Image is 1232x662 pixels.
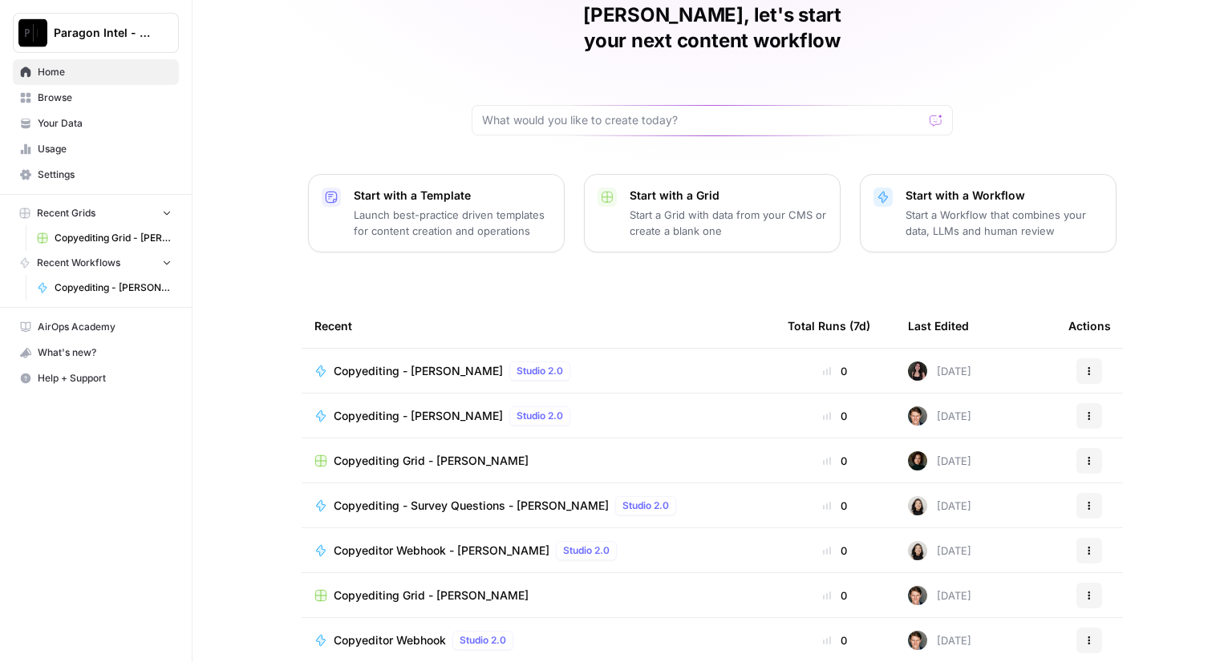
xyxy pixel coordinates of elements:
[472,2,953,54] h1: [PERSON_NAME], let's start your next content workflow
[30,275,179,301] a: Copyediting - [PERSON_NAME]
[334,632,446,648] span: Copyeditor Webhook
[37,256,120,270] span: Recent Workflows
[334,498,609,514] span: Copyediting - Survey Questions - [PERSON_NAME]
[38,168,172,182] span: Settings
[18,18,47,47] img: Paragon Intel - Copyediting Logo
[334,587,529,603] span: Copyediting Grid - [PERSON_NAME]
[308,174,565,252] button: Start with a TemplateLaunch best-practice driven templates for content creation and operations
[38,142,172,156] span: Usage
[788,587,882,603] div: 0
[460,633,506,648] span: Studio 2.0
[334,543,549,559] span: Copyeditor Webhook - [PERSON_NAME]
[788,498,882,514] div: 0
[38,320,172,334] span: AirOps Academy
[517,409,563,423] span: Studio 2.0
[908,586,971,605] div: [DATE]
[38,116,172,131] span: Your Data
[788,453,882,469] div: 0
[54,25,151,41] span: Paragon Intel - Copyediting
[314,406,762,426] a: Copyediting - [PERSON_NAME]Studio 2.0
[563,543,610,558] span: Studio 2.0
[860,174,1116,252] button: Start with a WorkflowStart a Workflow that combines your data, LLMs and human review
[55,231,172,245] span: Copyediting Grid - [PERSON_NAME]
[622,499,669,513] span: Studio 2.0
[584,174,841,252] button: Start with a GridStart a Grid with data from your CMS or create a blank one
[906,207,1103,239] p: Start a Workflow that combines your data, LLMs and human review
[13,13,179,53] button: Workspace: Paragon Intel - Copyediting
[38,371,172,385] span: Help + Support
[482,112,923,128] input: What would you like to create today?
[908,451,971,470] div: [DATE]
[788,543,882,559] div: 0
[908,406,927,426] img: qw00ik6ez51o8uf7vgx83yxyzow9
[354,188,551,204] p: Start with a Template
[37,206,95,220] span: Recent Grids
[908,361,971,381] div: [DATE]
[354,207,551,239] p: Launch best-practice driven templates for content creation and operations
[908,541,927,560] img: t5ef5oef8zpw1w4g2xghobes91mw
[1068,304,1111,348] div: Actions
[788,363,882,379] div: 0
[314,631,762,650] a: Copyeditor WebhookStudio 2.0
[334,363,503,379] span: Copyediting - [PERSON_NAME]
[906,188,1103,204] p: Start with a Workflow
[30,225,179,251] a: Copyediting Grid - [PERSON_NAME]
[908,361,927,381] img: 5nlru5lqams5xbrbfyykk2kep4hl
[314,304,762,348] div: Recent
[908,496,971,515] div: [DATE]
[13,365,179,391] button: Help + Support
[13,162,179,188] a: Settings
[13,314,179,340] a: AirOps Academy
[314,453,762,469] a: Copyediting Grid - [PERSON_NAME]
[908,631,927,650] img: qw00ik6ez51o8uf7vgx83yxyzow9
[55,281,172,295] span: Copyediting - [PERSON_NAME]
[13,59,179,85] a: Home
[13,136,179,162] a: Usage
[13,201,179,225] button: Recent Grids
[908,541,971,560] div: [DATE]
[630,207,827,239] p: Start a Grid with data from your CMS or create a blank one
[908,496,927,515] img: t5ef5oef8zpw1w4g2xghobes91mw
[38,91,172,105] span: Browse
[630,188,827,204] p: Start with a Grid
[788,408,882,424] div: 0
[908,406,971,426] div: [DATE]
[334,453,529,469] span: Copyediting Grid - [PERSON_NAME]
[314,587,762,603] a: Copyediting Grid - [PERSON_NAME]
[788,632,882,648] div: 0
[314,496,762,515] a: Copyediting - Survey Questions - [PERSON_NAME]Studio 2.0
[38,65,172,79] span: Home
[314,541,762,560] a: Copyeditor Webhook - [PERSON_NAME]Studio 2.0
[517,364,563,378] span: Studio 2.0
[908,631,971,650] div: [DATE]
[908,586,927,605] img: qw00ik6ez51o8uf7vgx83yxyzow9
[908,304,969,348] div: Last Edited
[908,451,927,470] img: trpfjrwlykpjh1hxat11z5guyxrg
[13,111,179,136] a: Your Data
[13,85,179,111] a: Browse
[788,304,870,348] div: Total Runs (7d)
[13,340,179,365] button: What's new?
[13,251,179,275] button: Recent Workflows
[334,408,503,424] span: Copyediting - [PERSON_NAME]
[314,361,762,381] a: Copyediting - [PERSON_NAME]Studio 2.0
[14,341,178,365] div: What's new?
